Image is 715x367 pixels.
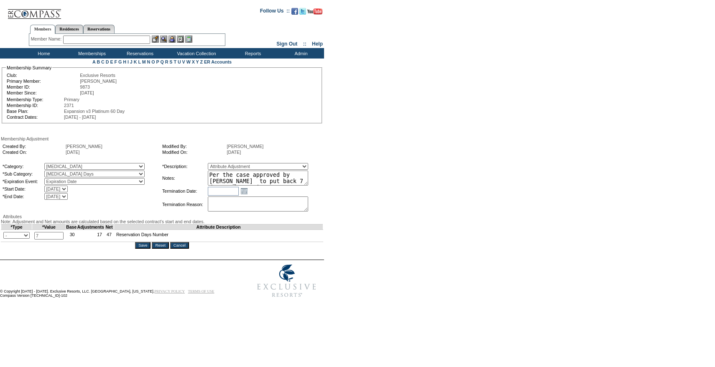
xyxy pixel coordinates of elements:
td: *Sub Category: [3,171,43,177]
td: Reservations [115,48,163,59]
td: Created On: [3,150,65,155]
a: S [169,59,172,64]
a: A [92,59,95,64]
img: Reservations [177,36,184,43]
td: Home [19,48,67,59]
a: T [174,59,176,64]
legend: Membership Summary [6,65,52,70]
div: Note: Adjustment and Net amounts are calculated based on the selected contract's start and end da... [1,219,323,224]
input: Save [135,242,151,249]
img: Become our fan on Facebook [291,8,298,15]
td: Vacation Collection [163,48,228,59]
input: Cancel [170,242,189,249]
td: *Type [1,224,32,230]
td: Attribute Description [114,224,323,230]
a: PRIVACY POLICY [154,289,185,293]
td: Reservation Days Number [114,230,323,242]
span: Primary [64,97,79,102]
img: Follow us on Twitter [299,8,306,15]
td: *Value [32,224,66,230]
a: N [147,59,151,64]
span: [DATE] [80,90,94,95]
a: F [114,59,117,64]
textarea: Per the case approved by [PERSON_NAME] to put back 7 days and 1 AR in [MEDICAL_DATA] bucket [208,171,308,186]
td: Termination Date: [162,186,207,196]
span: [DATE] - [DATE] [64,115,96,120]
a: L [138,59,140,64]
td: Membership Type: [7,97,63,102]
a: G [118,59,122,64]
span: :: [303,41,306,47]
a: Follow us on Twitter [299,10,306,15]
img: View [160,36,167,43]
a: Residences [55,25,83,33]
a: Open the calendar popup. [240,186,249,196]
span: [PERSON_NAME] [227,144,264,149]
a: Help [312,41,323,47]
img: b_edit.gif [152,36,159,43]
td: Base Plan: [7,109,63,114]
td: Base [66,224,77,230]
div: Membership Adjustment [1,136,323,141]
div: Member Name: [31,36,63,43]
a: C [101,59,105,64]
a: K [134,59,137,64]
a: Y [196,59,199,64]
span: 2371 [64,103,74,108]
span: 9873 [80,84,90,89]
a: W [186,59,191,64]
a: R [165,59,169,64]
td: Net [105,224,114,230]
a: Reservations [83,25,115,33]
td: Reports [228,48,276,59]
a: Members [30,25,56,34]
a: ER Accounts [204,59,232,64]
a: TERMS OF USE [188,289,214,293]
span: Exclusive Resorts [80,73,115,78]
img: Exclusive Resorts [249,260,324,302]
a: E [110,59,113,64]
td: Follow Us :: [260,7,290,17]
img: Compass Home [7,2,61,19]
a: P [156,59,159,64]
a: V [182,59,185,64]
a: O [151,59,155,64]
td: Club: [7,73,79,78]
td: 17 [77,230,105,242]
td: Member Since: [7,90,79,95]
a: H [123,59,126,64]
a: Subscribe to our YouTube Channel [307,10,322,15]
a: Q [160,59,163,64]
td: *Start Date: [3,186,43,192]
a: I [128,59,129,64]
td: 47 [105,230,114,242]
td: Notes: [162,171,207,186]
td: Modified By: [162,144,226,149]
span: Expansion v3 Platinum 60 Day [64,109,125,114]
td: Created By: [3,144,65,149]
td: *Category: [3,163,43,170]
td: Member ID: [7,84,79,89]
a: D [106,59,109,64]
td: Membership ID: [7,103,63,108]
a: U [178,59,181,64]
td: Admin [276,48,324,59]
img: Impersonate [169,36,176,43]
td: 30 [66,230,77,242]
td: *End Date: [3,193,43,200]
img: b_calculator.gif [185,36,192,43]
span: [PERSON_NAME] [80,79,117,84]
div: Attributes [1,214,323,219]
span: [DATE] [227,150,241,155]
input: Reset [152,242,169,249]
td: Termination Reason: [162,196,207,212]
span: [PERSON_NAME] [66,144,102,149]
td: Primary Member: [7,79,79,84]
td: Contract Dates: [7,115,63,120]
a: X [192,59,195,64]
span: [DATE] [66,150,80,155]
td: *Expiration Event: [3,178,43,185]
td: Modified On: [162,150,226,155]
a: Z [200,59,203,64]
td: Adjustments [77,224,105,230]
